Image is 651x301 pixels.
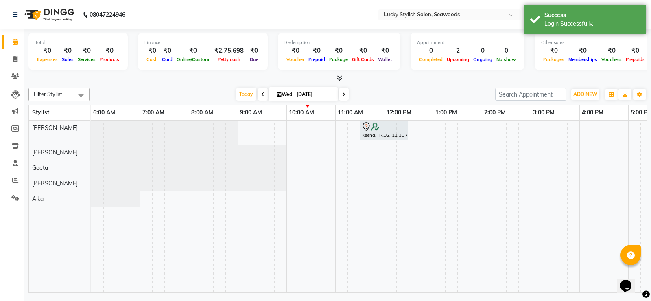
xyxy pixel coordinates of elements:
[60,57,76,62] span: Sales
[495,88,566,101] input: Search Appointment
[471,46,494,55] div: 0
[284,46,306,55] div: ₹0
[284,57,306,62] span: Voucher
[34,91,62,97] span: Filter Stylist
[573,91,597,97] span: ADD NEW
[287,107,316,119] a: 10:00 AM
[580,107,605,119] a: 4:00 PM
[417,39,518,46] div: Appointment
[90,3,125,26] b: 08047224946
[91,107,117,119] a: 6:00 AM
[360,122,407,139] div: Reena, TK02, 11:30 AM-12:30 PM, Spa - Protein Rush ([DEMOGRAPHIC_DATA])
[471,57,494,62] span: Ongoing
[531,107,557,119] a: 3:00 PM
[541,46,566,55] div: ₹0
[189,107,215,119] a: 8:00 AM
[566,57,599,62] span: Memberships
[327,57,350,62] span: Package
[350,46,376,55] div: ₹0
[445,57,471,62] span: Upcoming
[238,107,264,119] a: 9:00 AM
[76,57,98,62] span: Services
[211,46,247,55] div: ₹2,75,698
[617,268,643,293] iframe: chat widget
[160,46,175,55] div: ₹0
[624,46,647,55] div: ₹0
[544,11,640,20] div: Success
[275,91,294,97] span: Wed
[599,57,624,62] span: Vouchers
[624,57,647,62] span: Prepaids
[417,57,445,62] span: Completed
[284,39,394,46] div: Redemption
[433,107,459,119] a: 1:00 PM
[32,195,44,202] span: Alka
[494,57,518,62] span: No show
[160,57,175,62] span: Card
[21,3,76,26] img: logo
[35,39,121,46] div: Total
[384,107,413,119] a: 12:00 PM
[35,46,60,55] div: ₹0
[350,57,376,62] span: Gift Cards
[98,46,121,55] div: ₹0
[417,46,445,55] div: 0
[32,109,49,116] span: Stylist
[144,46,160,55] div: ₹0
[376,57,394,62] span: Wallet
[294,88,335,101] input: 2025-09-03
[140,107,166,119] a: 7:00 AM
[32,180,78,187] span: [PERSON_NAME]
[599,46,624,55] div: ₹0
[445,46,471,55] div: 2
[32,124,78,132] span: [PERSON_NAME]
[144,39,261,46] div: Finance
[306,46,327,55] div: ₹0
[544,20,640,28] div: Login Successfully.
[98,57,121,62] span: Products
[566,46,599,55] div: ₹0
[494,46,518,55] div: 0
[541,57,566,62] span: Packages
[236,88,256,101] span: Today
[306,57,327,62] span: Prepaid
[571,89,599,100] button: ADD NEW
[482,107,508,119] a: 2:00 PM
[216,57,242,62] span: Petty cash
[144,57,160,62] span: Cash
[248,57,260,62] span: Due
[247,46,261,55] div: ₹0
[376,46,394,55] div: ₹0
[32,164,48,171] span: Geeta
[76,46,98,55] div: ₹0
[175,46,211,55] div: ₹0
[336,107,365,119] a: 11:00 AM
[60,46,76,55] div: ₹0
[175,57,211,62] span: Online/Custom
[32,149,78,156] span: [PERSON_NAME]
[327,46,350,55] div: ₹0
[35,57,60,62] span: Expenses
